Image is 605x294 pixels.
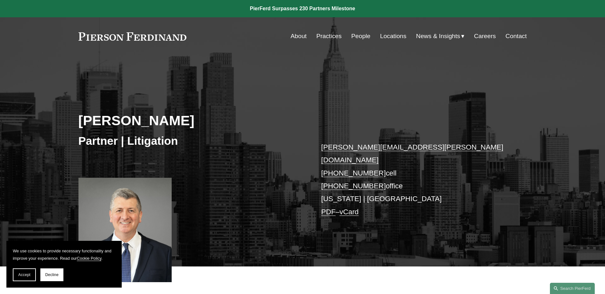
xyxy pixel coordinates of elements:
[505,30,527,42] a: Contact
[78,134,303,148] h3: Partner | Litigation
[316,30,342,42] a: Practices
[416,30,464,42] a: folder dropdown
[321,182,386,190] a: [PHONE_NUMBER]
[6,241,122,288] section: Cookie banner
[321,141,508,218] p: cell office [US_STATE] | [GEOGRAPHIC_DATA] –
[321,208,336,216] a: PDF
[550,283,595,294] a: Search this site
[339,208,359,216] a: vCard
[380,30,406,42] a: Locations
[351,30,371,42] a: People
[40,268,63,281] button: Decline
[416,31,460,42] span: News & Insights
[77,256,102,261] a: Cookie Policy
[474,30,496,42] a: Careers
[321,143,503,164] a: [PERSON_NAME][EMAIL_ADDRESS][PERSON_NAME][DOMAIN_NAME]
[321,169,386,177] a: [PHONE_NUMBER]
[45,273,59,277] span: Decline
[18,273,30,277] span: Accept
[290,30,307,42] a: About
[78,112,303,129] h2: [PERSON_NAME]
[13,247,115,262] p: We use cookies to provide necessary functionality and improve your experience. Read our .
[13,268,36,281] button: Accept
